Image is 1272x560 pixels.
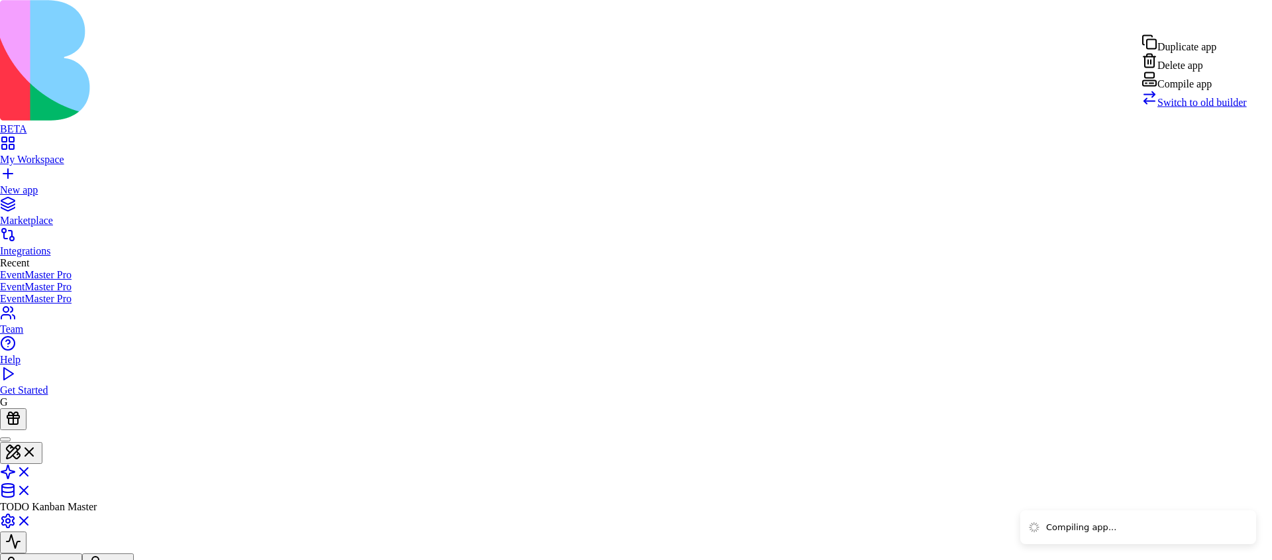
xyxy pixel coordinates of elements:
span: Switch to old builder [1157,97,1247,108]
span: Duplicate app [1157,41,1216,52]
div: Admin [1141,34,1247,109]
div: Compile app [1141,72,1247,90]
span: Delete app [1157,60,1203,71]
div: Compiling app... [1046,521,1116,534]
h1: Kanban Board [11,54,188,78]
p: Organize and track your tasks efficiently [11,83,188,115]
